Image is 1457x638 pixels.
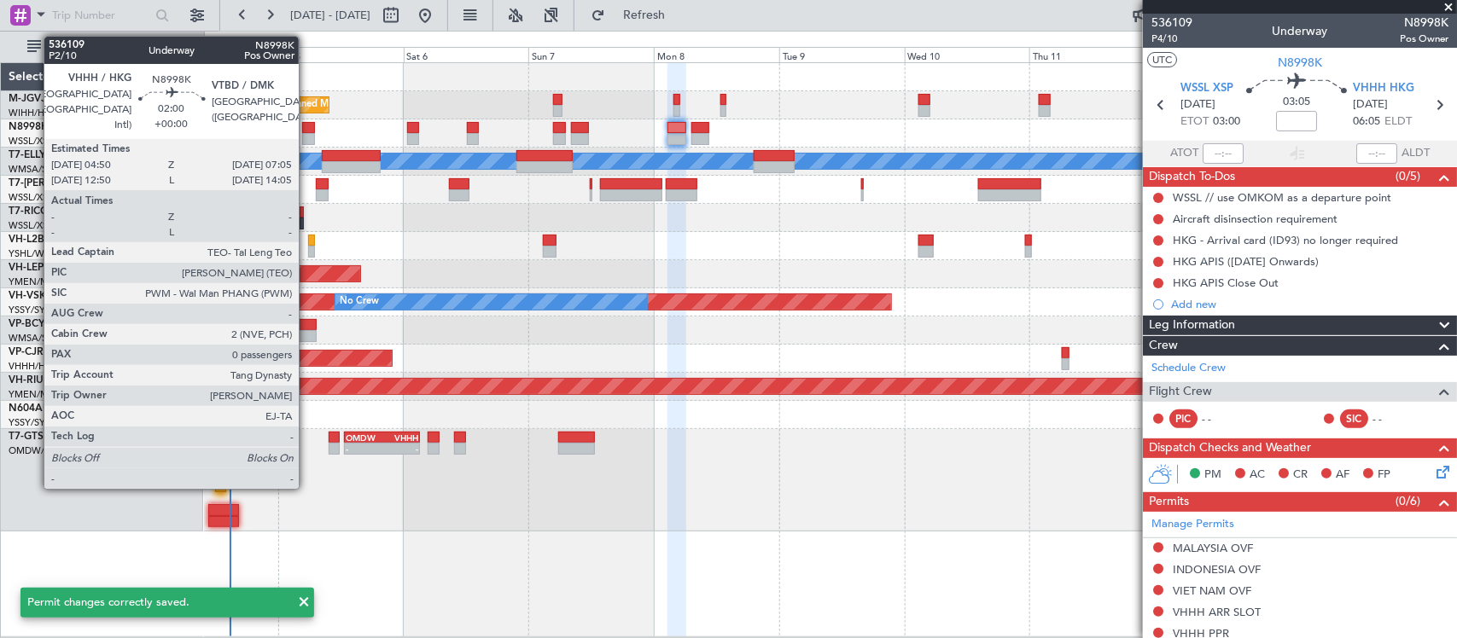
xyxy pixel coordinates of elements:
[1400,32,1448,46] span: Pos Owner
[278,47,404,62] div: Fri 5
[153,47,278,62] div: Thu 4
[1149,492,1189,512] span: Permits
[346,432,382,443] div: OMDW
[19,33,185,61] button: All Aircraft
[1149,336,1178,356] span: Crew
[609,9,680,21] span: Refresh
[1384,113,1412,130] span: ELDT
[779,47,905,62] div: Tue 9
[1278,54,1322,72] span: N8998K
[1149,438,1311,458] span: Dispatch Checks and Weather
[9,444,67,457] a: OMDW/DWC
[905,47,1030,62] div: Wed 10
[1173,275,1279,290] div: HKG APIS Close Out
[1173,541,1253,555] div: MALAYSIA OVF
[9,291,140,301] a: VH-VSKGlobal Express XRS
[9,235,44,245] span: VH-L2B
[1173,562,1261,577] div: INDONESIA OVF
[1180,80,1233,97] span: WSSL XSP
[583,2,685,29] button: Refresh
[9,304,52,316] a: YSSY/SYD
[346,444,382,454] div: -
[9,360,59,373] a: VHHH/HKG
[1273,23,1328,41] div: Underway
[1283,94,1310,111] span: 03:05
[1396,492,1420,510] span: (0/6)
[9,206,98,217] a: T7-RICGlobal 6000
[9,107,55,119] a: WIHH/HLP
[9,347,44,357] span: VP-CJR
[9,403,124,414] a: N604AUChallenger 604
[9,178,108,188] span: T7-[PERSON_NAME]
[1372,411,1411,426] div: - -
[52,3,150,28] input: Trip Number
[404,47,529,62] div: Sat 6
[382,444,419,454] div: -
[9,150,46,160] span: T7-ELLY
[9,332,59,345] a: WMSA/SZB
[382,432,419,443] div: VHHH
[1151,14,1192,32] span: 536109
[9,319,45,329] span: VP-BCY
[9,247,57,260] a: YSHL/WOL
[9,388,61,401] a: YMEN/MEB
[1173,254,1319,269] div: HKG APIS ([DATE] Onwards)
[1169,409,1198,428] div: PIC
[1151,32,1192,46] span: P4/10
[1202,411,1240,426] div: - -
[1173,190,1391,205] div: WSSL // use OMKOM as a departure point
[1171,297,1448,311] div: Add new
[9,163,59,176] a: WMSA/SZB
[1336,467,1349,484] span: AF
[528,47,654,62] div: Sun 7
[9,122,106,132] a: N8998KGlobal 6000
[9,347,73,357] a: VP-CJRG-650
[1402,145,1430,162] span: ALDT
[283,92,483,118] div: Planned Maint [GEOGRAPHIC_DATA] (Seletar)
[1173,233,1398,247] div: HKG - Arrival card (ID93) no longer required
[9,319,103,329] a: VP-BCYGlobal 5000
[1029,47,1155,62] div: Thu 11
[9,235,118,245] a: VH-L2BChallenger 604
[9,94,46,104] span: M-JGVJ
[44,41,180,53] span: All Aircraft
[1353,96,1388,113] span: [DATE]
[9,275,61,288] a: YMEN/MEB
[9,291,46,301] span: VH-VSK
[1340,409,1368,428] div: SIC
[9,432,102,442] a: T7-GTSGlobal 7500
[9,263,102,273] a: VH-LEPGlobal 6000
[1180,96,1215,113] span: [DATE]
[1151,516,1234,533] a: Manage Permits
[1353,80,1414,97] span: VHHH HKG
[9,432,44,442] span: T7-GTS
[1173,212,1338,226] div: Aircraft disinsection requirement
[9,191,54,204] a: WSSL/XSP
[1293,467,1308,484] span: CR
[207,34,236,49] div: [DATE]
[9,375,44,386] span: VH-RIU
[9,263,44,273] span: VH-LEP
[1250,467,1265,484] span: AC
[1147,52,1177,67] button: UTC
[9,416,52,429] a: YSSY/SYD
[290,8,370,23] span: [DATE] - [DATE]
[1149,316,1235,335] span: Leg Information
[1396,167,1420,185] span: (0/5)
[9,94,104,104] a: M-JGVJGlobal 5000
[9,219,54,232] a: WSSL/XSP
[9,122,48,132] span: N8998K
[340,289,379,315] div: No Crew
[1203,143,1244,164] input: --:--
[9,135,54,148] a: WSSL/XSP
[1173,583,1251,598] div: VIET NAM OVF
[9,150,75,160] a: T7-ELLYG-550
[654,47,779,62] div: Mon 8
[9,178,166,188] a: T7-[PERSON_NAME]Global 7500
[1180,113,1209,130] span: ETOT
[9,403,50,414] span: N604AU
[1400,14,1448,32] span: N8998K
[1149,167,1235,187] span: Dispatch To-Dos
[1204,467,1221,484] span: PM
[1173,605,1261,619] div: VHHH ARR SLOT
